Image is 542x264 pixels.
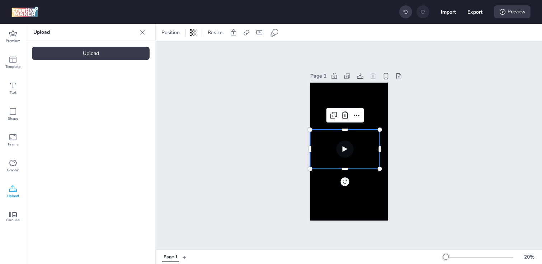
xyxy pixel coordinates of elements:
span: Carousel [6,217,20,223]
div: Preview [494,5,531,18]
button: Import [441,4,456,19]
div: 20 % [520,253,538,261]
span: Text [10,90,17,96]
span: Resize [206,29,224,36]
span: Upload [7,193,19,199]
span: Template [5,64,20,70]
img: logo Creative Maker [11,6,38,17]
div: Tabs [159,251,183,263]
button: + [183,251,186,263]
div: Page 1 [310,72,326,80]
div: Page 1 [164,254,178,260]
button: Export [467,4,482,19]
div: Upload [32,47,150,60]
span: Frame [8,142,18,147]
span: Shape [8,116,18,121]
span: Graphic [7,167,19,173]
span: Position [160,29,181,36]
span: Premium [6,38,20,44]
p: Upload [33,24,137,41]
